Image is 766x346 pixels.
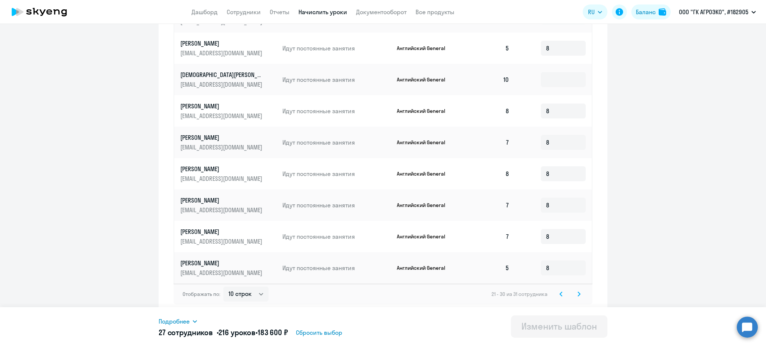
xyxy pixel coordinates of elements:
p: Английский General [397,108,453,114]
a: [PERSON_NAME][EMAIL_ADDRESS][DOMAIN_NAME] [180,165,276,183]
p: Английский General [397,233,453,240]
button: Изменить шаблон [511,315,607,338]
a: Сотрудники [227,8,261,16]
p: [PERSON_NAME] [180,259,264,267]
p: Английский General [397,139,453,146]
td: 7 [463,189,515,221]
p: Английский General [397,265,453,271]
span: 21 - 30 из 31 сотрудника [491,291,548,297]
p: Идут постоянные занятия [282,44,391,52]
td: 10 [463,64,515,95]
a: Документооборот [356,8,407,16]
span: 216 уроков [218,328,255,337]
p: Идут постоянные занятия [282,107,391,115]
p: [EMAIL_ADDRESS][DOMAIN_NAME] [180,206,264,214]
p: Английский General [397,76,453,83]
p: [PERSON_NAME] [180,165,264,173]
span: Отображать по: [183,291,220,297]
p: [EMAIL_ADDRESS][DOMAIN_NAME] [180,80,264,89]
p: [PERSON_NAME] [180,133,264,142]
div: Баланс [636,7,656,16]
p: [EMAIL_ADDRESS][DOMAIN_NAME] [180,112,264,120]
p: [DEMOGRAPHIC_DATA][PERSON_NAME] [180,71,264,79]
a: Начислить уроки [298,8,347,16]
span: 183 600 ₽ [258,328,288,337]
a: Отчеты [270,8,289,16]
td: 8 [463,95,515,127]
p: Идут постоянные занятия [282,232,391,241]
p: [EMAIL_ADDRESS][DOMAIN_NAME] [180,143,264,151]
button: RU [583,4,607,19]
p: ООО "ГК АГРОЭКО", #182905 [679,7,748,16]
p: [PERSON_NAME] [180,39,264,47]
td: 5 [463,33,515,64]
p: [PERSON_NAME] [180,196,264,204]
span: RU [588,7,595,16]
p: [EMAIL_ADDRESS][DOMAIN_NAME] [180,269,264,277]
p: Идут постоянные занятия [282,138,391,146]
span: Подробнее [159,317,190,326]
a: Дашборд [191,8,218,16]
td: 7 [463,127,515,158]
div: Изменить шаблон [521,320,597,332]
p: [EMAIL_ADDRESS][DOMAIN_NAME] [180,237,264,245]
a: Все продукты [416,8,454,16]
p: Идут постоянные занятия [282,201,391,209]
td: 8 [463,158,515,189]
td: 7 [463,221,515,252]
p: Идут постоянные занятия [282,170,391,178]
p: [EMAIL_ADDRESS][DOMAIN_NAME] [180,49,264,57]
button: ООО "ГК АГРОЭКО", #182905 [675,3,760,21]
p: Идут постоянные занятия [282,75,391,84]
span: Сбросить выбор [296,328,342,337]
a: [PERSON_NAME][EMAIL_ADDRESS][DOMAIN_NAME] [180,228,276,245]
button: Балансbalance [631,4,671,19]
p: [PERSON_NAME] [180,228,264,236]
a: [PERSON_NAME][EMAIL_ADDRESS][DOMAIN_NAME] [180,39,276,57]
a: [PERSON_NAME][EMAIL_ADDRESS][DOMAIN_NAME] [180,133,276,151]
p: [EMAIL_ADDRESS][DOMAIN_NAME] [180,174,264,183]
p: Английский General [397,202,453,208]
a: [PERSON_NAME][EMAIL_ADDRESS][DOMAIN_NAME] [180,196,276,214]
a: [PERSON_NAME][EMAIL_ADDRESS][DOMAIN_NAME] [180,259,276,277]
p: Идут постоянные занятия [282,264,391,272]
a: [PERSON_NAME][EMAIL_ADDRESS][DOMAIN_NAME] [180,102,276,120]
a: [DEMOGRAPHIC_DATA][PERSON_NAME][EMAIL_ADDRESS][DOMAIN_NAME] [180,71,276,89]
img: balance [659,8,666,16]
td: 5 [463,252,515,284]
h5: 27 сотрудников • • [159,327,288,338]
p: Английский General [397,170,453,177]
p: [PERSON_NAME] [180,102,264,110]
p: Английский General [397,45,453,52]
